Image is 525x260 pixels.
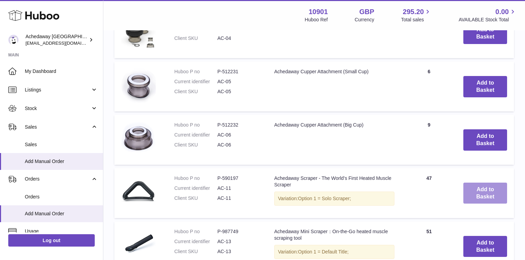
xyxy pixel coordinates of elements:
[174,78,217,85] dt: Current identifier
[401,115,456,165] td: 9
[25,87,91,93] span: Listings
[25,68,98,75] span: My Dashboard
[355,17,374,23] div: Currency
[217,142,260,148] dd: AC-06
[403,7,424,17] span: 295.20
[309,7,328,17] strong: 10901
[459,7,517,23] a: 0.00 AVAILABLE Stock Total
[25,40,101,46] span: [EMAIL_ADDRESS][DOMAIN_NAME]
[25,176,91,182] span: Orders
[174,195,217,202] dt: Client SKU
[401,9,456,58] td: 28
[401,17,432,23] span: Total sales
[217,228,260,235] dd: P-987749
[267,62,401,111] td: Achedaway Cupper Attachment (Small Cup)
[174,248,217,255] dt: Client SKU
[121,68,156,103] img: Achedaway Cupper Attachment (Small Cup)
[298,249,349,254] span: Option 1 = Default Title;
[25,210,98,217] span: Add Manual Order
[459,17,517,23] span: AVAILABLE Stock Total
[267,168,401,218] td: Achedaway Scraper - The World’s First Heated Muscle Scraper
[174,122,217,128] dt: Huboo P no
[121,15,156,50] img: Achedaway Cupper - The Smart Cupping Therapy Massager (Pair)
[305,17,328,23] div: Huboo Ref
[174,185,217,192] dt: Current identifier
[121,175,156,209] img: Achedaway Scraper - The World’s First Heated Muscle Scraper
[174,142,217,148] dt: Client SKU
[25,124,91,130] span: Sales
[217,175,260,182] dd: P-590197
[25,105,91,112] span: Stock
[8,35,19,45] img: admin@newpb.co.uk
[174,35,217,42] dt: Client SKU
[401,62,456,111] td: 6
[463,129,507,151] button: Add to Basket
[401,168,456,218] td: 47
[174,132,217,138] dt: Current identifier
[274,192,394,206] div: Variation:
[217,88,260,95] dd: AC-05
[359,7,374,17] strong: GBP
[401,7,432,23] a: 295.20 Total sales
[217,185,260,192] dd: AC-11
[174,88,217,95] dt: Client SKU
[495,7,509,17] span: 0.00
[174,175,217,182] dt: Huboo P no
[217,248,260,255] dd: AC-13
[25,141,98,148] span: Sales
[298,196,351,201] span: Option 1 = Solo Scraper;
[463,236,507,257] button: Add to Basket
[8,234,95,247] a: Log out
[463,76,507,97] button: Add to Basket
[25,228,98,235] span: Usage
[25,33,87,46] div: Achedaway [GEOGRAPHIC_DATA]
[217,132,260,138] dd: AC-06
[463,23,507,44] button: Add to Basket
[174,228,217,235] dt: Huboo P no
[274,245,394,259] div: Variation:
[121,122,156,156] img: Achedaway Cupper Attachment (Big Cup)
[217,78,260,85] dd: AC-05
[267,115,401,165] td: Achedaway Cupper Attachment (Big Cup)
[267,9,401,58] td: Achedaway Cupper - The Smart [MEDICAL_DATA] Massager (Pair)
[217,68,260,75] dd: P-512231
[463,183,507,204] button: Add to Basket
[217,35,260,42] dd: AC-04
[25,194,98,200] span: Orders
[217,238,260,245] dd: AC-13
[174,238,217,245] dt: Current identifier
[25,158,98,165] span: Add Manual Order
[174,68,217,75] dt: Huboo P no
[217,122,260,128] dd: P-512232
[217,195,260,202] dd: AC-11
